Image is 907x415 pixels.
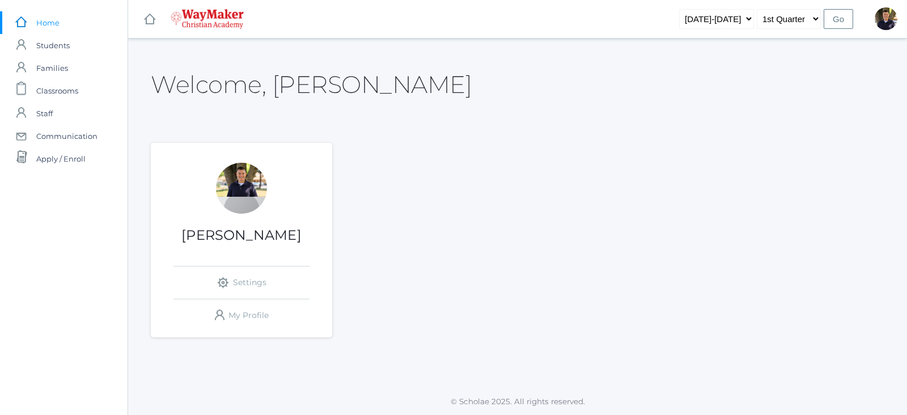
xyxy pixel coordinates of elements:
[36,79,78,102] span: Classrooms
[171,9,244,29] img: 4_waymaker-logo-stack-white.png
[173,299,310,332] a: My Profile
[36,147,86,170] span: Apply / Enroll
[173,266,310,299] a: Settings
[151,71,472,98] h2: Welcome, [PERSON_NAME]
[151,228,332,243] h1: [PERSON_NAME]
[824,9,853,29] input: Go
[875,7,897,30] div: Richard Lepage
[36,34,70,57] span: Students
[36,102,53,125] span: Staff
[36,11,60,34] span: Home
[128,396,907,407] p: © Scholae 2025. All rights reserved.
[36,125,98,147] span: Communication
[36,57,68,79] span: Families
[216,163,267,214] div: Richard Lepage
